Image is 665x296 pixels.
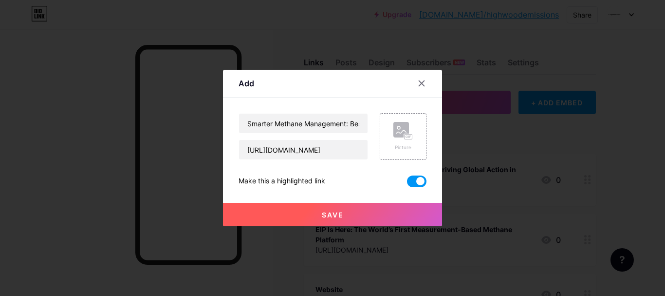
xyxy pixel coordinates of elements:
div: Picture [393,144,413,151]
input: Title [239,114,368,133]
span: Save [322,211,344,219]
input: URL [239,140,368,159]
div: Make this a highlighted link [239,176,325,187]
div: Add [239,78,254,89]
button: Save [223,203,442,226]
